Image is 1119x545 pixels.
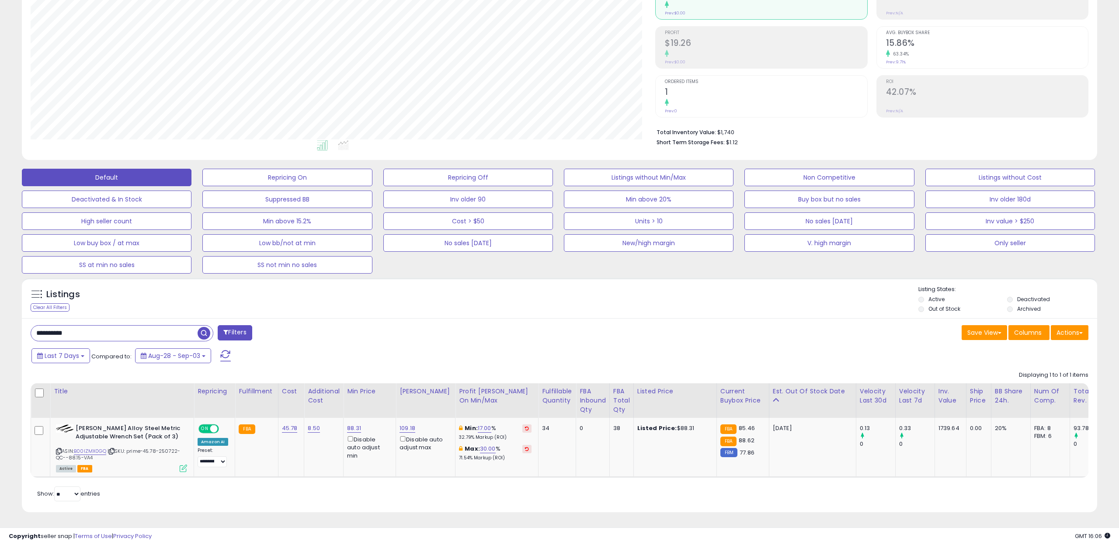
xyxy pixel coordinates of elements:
[202,234,372,252] button: Low bb/not at min
[135,348,211,363] button: Aug-28 - Sep-03
[899,424,935,432] div: 0.33
[198,448,228,467] div: Preset:
[76,424,182,443] b: [PERSON_NAME] Alloy Steel Metric Adjustable Wrench Set (Pack of 3)
[886,10,903,16] small: Prev: N/A
[37,489,100,498] span: Show: entries
[886,59,906,65] small: Prev: 9.71%
[860,424,895,432] div: 0.13
[542,387,572,405] div: Fulfillable Quantity
[925,212,1095,230] button: Inv value > $250
[239,424,255,434] small: FBA
[400,424,415,433] a: 109.18
[478,424,491,433] a: 17.00
[657,126,1082,137] li: $1,740
[564,169,733,186] button: Listings without Min/Max
[282,424,298,433] a: 45.78
[56,465,76,472] span: All listings currently available for purchase on Amazon
[308,424,320,433] a: 8.50
[202,212,372,230] button: Min above 15.2%
[726,138,738,146] span: $1.12
[347,434,389,460] div: Disable auto adjust min
[744,234,914,252] button: V. high margin
[459,434,532,441] p: 32.79% Markup (ROI)
[886,80,1088,84] span: ROI
[308,387,340,405] div: Additional Cost
[1017,295,1050,303] label: Deactivated
[744,191,914,208] button: Buy box but no sales
[383,234,553,252] button: No sales [DATE]
[542,424,569,432] div: 34
[665,108,677,114] small: Prev: 0
[1074,424,1109,432] div: 93.78
[657,139,725,146] b: Short Term Storage Fees:
[580,387,606,414] div: FBA inbound Qty
[383,169,553,186] button: Repricing Off
[56,424,187,471] div: ASIN:
[925,191,1095,208] button: Inv older 180d
[22,169,191,186] button: Default
[962,325,1007,340] button: Save View
[886,31,1088,35] span: Avg. Buybox Share
[665,80,867,84] span: Ordered Items
[198,387,231,396] div: Repricing
[1017,305,1041,312] label: Archived
[665,10,685,16] small: Prev: $0.00
[890,51,909,57] small: 63.34%
[218,425,232,433] span: OFF
[739,436,754,444] span: 88.62
[480,444,496,453] a: 30.00
[465,444,480,453] b: Max:
[665,87,867,99] h2: 1
[564,234,733,252] button: New/high margin
[860,440,895,448] div: 0
[925,169,1095,186] button: Listings without Cost
[899,387,931,405] div: Velocity Last 7d
[637,424,677,432] b: Listed Price:
[9,532,41,540] strong: Copyright
[1051,325,1088,340] button: Actions
[202,169,372,186] button: Repricing On
[218,325,252,340] button: Filters
[744,169,914,186] button: Non Competitive
[928,305,960,312] label: Out of Stock
[613,387,630,414] div: FBA Total Qty
[75,532,112,540] a: Terms of Use
[22,256,191,274] button: SS at min no sales
[995,424,1024,432] div: 20%
[886,87,1088,99] h2: 42.07%
[22,191,191,208] button: Deactivated & In Stock
[31,348,90,363] button: Last 7 Days
[720,387,765,405] div: Current Buybox Price
[199,425,210,433] span: ON
[773,387,852,396] div: Est. Out Of Stock Date
[938,424,959,432] div: 1739.64
[113,532,152,540] a: Privacy Policy
[77,465,92,472] span: FBA
[720,424,737,434] small: FBA
[1034,424,1063,432] div: FBA: 8
[739,424,755,432] span: 85.46
[720,448,737,457] small: FBM
[46,288,80,301] h5: Listings
[202,256,372,274] button: SS not min no sales
[22,234,191,252] button: Low buy box / at max
[637,424,710,432] div: $88.31
[45,351,79,360] span: Last 7 Days
[899,440,935,448] div: 0
[720,437,737,446] small: FBA
[465,424,478,432] b: Min:
[1019,371,1088,379] div: Displaying 1 to 1 of 1 items
[938,387,963,405] div: Inv. value
[928,295,945,303] label: Active
[580,424,603,432] div: 0
[665,38,867,50] h2: $19.26
[886,38,1088,50] h2: 15.86%
[198,438,228,446] div: Amazon AI
[613,424,627,432] div: 38
[31,303,70,312] div: Clear All Filters
[56,424,73,433] img: 31O80kQzaCL._SL40_.jpg
[74,448,106,455] a: B00IZMX0GQ
[400,387,452,396] div: [PERSON_NAME]
[773,424,849,432] p: [DATE]
[925,234,1095,252] button: Only seller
